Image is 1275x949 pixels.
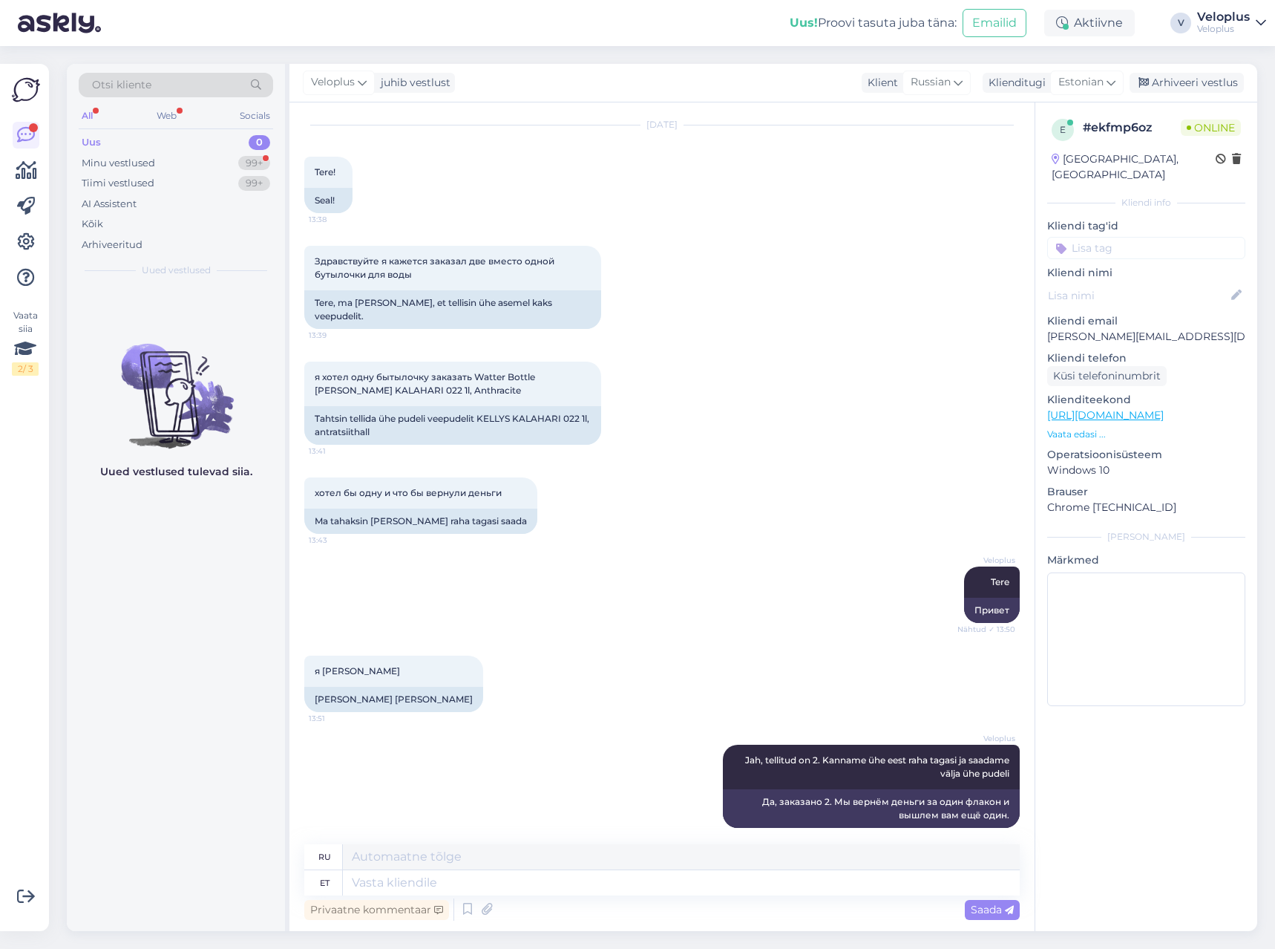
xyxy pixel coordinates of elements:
div: 0 [249,135,270,150]
div: Tiimi vestlused [82,176,154,191]
b: Uus! [790,16,818,30]
div: [PERSON_NAME] [PERSON_NAME] [304,687,483,712]
p: [PERSON_NAME][EMAIL_ADDRESS][DOMAIN_NAME] [1047,329,1245,345]
p: Kliendi telefon [1047,350,1245,366]
p: Operatsioonisüsteem [1047,447,1245,463]
div: Tahtsin tellida ühe pudeli veepudelit KELLYS KALAHARI 022 1l, antratsiithall [304,406,601,445]
div: Seal! [304,188,353,213]
div: Vaata siia [12,309,39,376]
div: [GEOGRAPHIC_DATA], [GEOGRAPHIC_DATA] [1052,151,1216,183]
input: Lisa tag [1047,237,1245,259]
div: [PERSON_NAME] [1047,530,1245,544]
img: Askly Logo [12,76,40,104]
div: # ekfmp6oz [1083,119,1181,137]
span: Russian [911,74,951,91]
p: Vaata edasi ... [1047,428,1245,441]
button: Emailid [963,9,1026,37]
p: Windows 10 [1047,463,1245,478]
input: Lisa nimi [1048,287,1228,304]
div: ru [318,844,331,870]
span: Veloplus [311,74,355,91]
div: Veloplus [1197,11,1250,23]
span: Nähtud ✓ 13:50 [957,624,1015,635]
p: Brauser [1047,484,1245,500]
span: 13:41 [309,446,364,457]
span: Здравствуйте я кажется заказал две вместо одной бутылочки для воды [315,255,557,280]
div: Kõik [82,217,103,232]
div: Tere, ma [PERSON_NAME], et tellisin ühe asemel kaks veepudelit. [304,290,601,329]
span: я [PERSON_NAME] [315,665,400,676]
span: 13:43 [309,535,364,546]
div: Veloplus [1197,23,1250,35]
div: V [1170,13,1191,33]
div: Ma tahaksin [PERSON_NAME] raha tagasi saada [304,509,537,534]
div: 99+ [238,156,270,171]
p: Kliendi email [1047,313,1245,329]
div: Privaatne kommentaar [304,900,449,920]
span: 13:39 [309,330,364,341]
div: [DATE] [304,118,1020,131]
div: Klient [862,75,898,91]
div: Socials [237,106,273,125]
div: Uus [82,135,101,150]
p: Kliendi tag'id [1047,218,1245,234]
div: Kliendi info [1047,196,1245,209]
span: Otsi kliente [92,77,151,93]
div: Да, заказано 2. Мы вернём деньги за один флакон и вышлем вам ещё один. [723,789,1020,828]
span: Veloplus [960,555,1015,566]
span: Online [1181,120,1241,136]
div: Küsi telefoninumbrit [1047,366,1167,386]
div: 2 / 3 [12,362,39,376]
span: Saada [971,903,1014,916]
p: Märkmed [1047,552,1245,568]
p: Klienditeekond [1047,392,1245,408]
div: AI Assistent [82,197,137,212]
p: Chrome [TECHNICAL_ID] [1047,500,1245,515]
span: 13:38 [309,214,364,225]
span: Estonian [1058,74,1104,91]
span: хотел бы одну и что бы вернули деньги [315,487,502,498]
img: No chats [67,317,285,451]
a: [URL][DOMAIN_NAME] [1047,408,1164,422]
div: Arhiveeritud [82,238,142,252]
span: Jah, tellitud on 2. Kanname ühe eest raha tagasi ja saadame välja ühe pudeli [745,754,1012,779]
div: Proovi tasuta juba täna: [790,14,957,32]
p: Kliendi nimi [1047,265,1245,281]
div: juhib vestlust [375,75,450,91]
div: Klienditugi [983,75,1046,91]
span: 13:51 [309,713,364,724]
span: Nähtud ✓ 13:51 [960,829,1015,840]
a: VeloplusVeloplus [1197,11,1266,35]
div: All [79,106,96,125]
div: Web [154,106,180,125]
span: e [1060,124,1066,135]
div: et [320,870,330,896]
div: Minu vestlused [82,156,155,171]
span: Tere [991,576,1009,587]
div: Привет [964,598,1020,623]
div: Arhiveeri vestlus [1130,73,1244,93]
span: Veloplus [960,733,1015,744]
span: я хотел одну бытылочку заказать Watter Bottle [PERSON_NAME] KALAHARI 022 1l, Anthracite [315,371,537,396]
div: Aktiivne [1044,10,1135,36]
span: Tere! [315,166,335,177]
p: Uued vestlused tulevad siia. [100,464,252,480]
div: 99+ [238,176,270,191]
span: Uued vestlused [142,264,211,277]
